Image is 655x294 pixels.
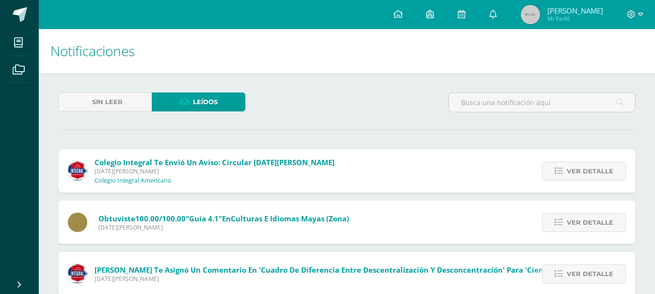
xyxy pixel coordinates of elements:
[50,42,135,60] span: Notificaciones
[135,214,186,223] span: 100.00/100.00
[95,167,335,175] span: [DATE][PERSON_NAME]
[449,93,635,112] input: Busca una notificación aquí
[98,223,349,232] span: [DATE][PERSON_NAME]
[95,265,591,275] span: [PERSON_NAME] te asignó un comentario en 'Cuadro de diferencia entre descentralización y desconce...
[547,6,603,15] span: [PERSON_NAME]
[68,161,87,181] img: 3d8ecf278a7f74c562a74fe44b321cd5.png
[95,177,172,185] p: Colegio Integral Americano
[567,162,613,180] span: Ver detalle
[567,214,613,232] span: Ver detalle
[521,5,540,24] img: 45x45
[95,157,335,167] span: Colegio Integral te envió un aviso: Circular [DATE][PERSON_NAME]
[231,214,349,223] span: Culturas e Idiomas Mayas (Zona)
[92,93,123,111] span: Sin leer
[68,264,87,283] img: 4983f1b0d85004034e19fe0b05bc45ec.png
[58,93,152,111] a: Sin leer
[567,265,613,283] span: Ver detalle
[152,93,245,111] a: Leídos
[547,15,603,23] span: Mi Perfil
[193,93,218,111] span: Leídos
[95,275,591,283] span: [DATE][PERSON_NAME]
[186,214,222,223] span: "Guía 4.1"
[98,214,349,223] span: Obtuviste en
